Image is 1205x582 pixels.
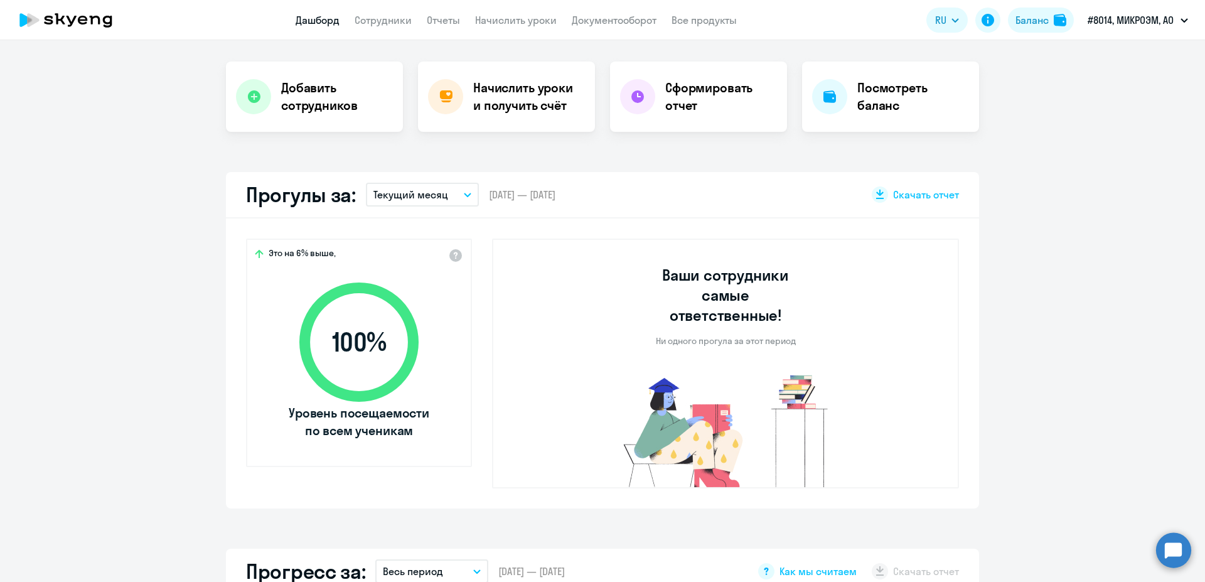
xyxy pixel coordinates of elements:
div: Баланс [1015,13,1049,28]
span: Это на 6% выше, [269,247,336,262]
span: [DATE] — [DATE] [498,564,565,578]
button: Балансbalance [1008,8,1074,33]
h3: Ваши сотрудники самые ответственные! [645,265,806,325]
a: Документооборот [572,14,656,26]
span: 100 % [287,327,431,357]
p: Текущий месяц [373,187,448,202]
span: Уровень посещаемости по всем ученикам [287,404,431,439]
button: RU [926,8,968,33]
p: Ни одного прогула за этот период [656,335,796,347]
a: Начислить уроки [475,14,557,26]
p: Весь период [383,564,443,579]
h4: Сформировать отчет [665,79,777,114]
img: balance [1054,14,1066,26]
span: [DATE] — [DATE] [489,188,555,202]
span: RU [935,13,946,28]
h4: Начислить уроки и получить счёт [473,79,582,114]
p: #8014, МИКРОЭМ, АО [1088,13,1174,28]
h4: Посмотреть баланс [857,79,969,114]
span: Как мы считаем [779,564,857,578]
a: Все продукты [672,14,737,26]
button: #8014, МИКРОЭМ, АО [1081,5,1194,35]
h4: Добавить сотрудников [281,79,393,114]
a: Отчеты [427,14,460,26]
img: no-truants [600,372,852,487]
a: Дашборд [296,14,340,26]
button: Текущий месяц [366,183,479,207]
span: Скачать отчет [893,188,959,202]
a: Сотрудники [355,14,412,26]
h2: Прогулы за: [246,182,356,207]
